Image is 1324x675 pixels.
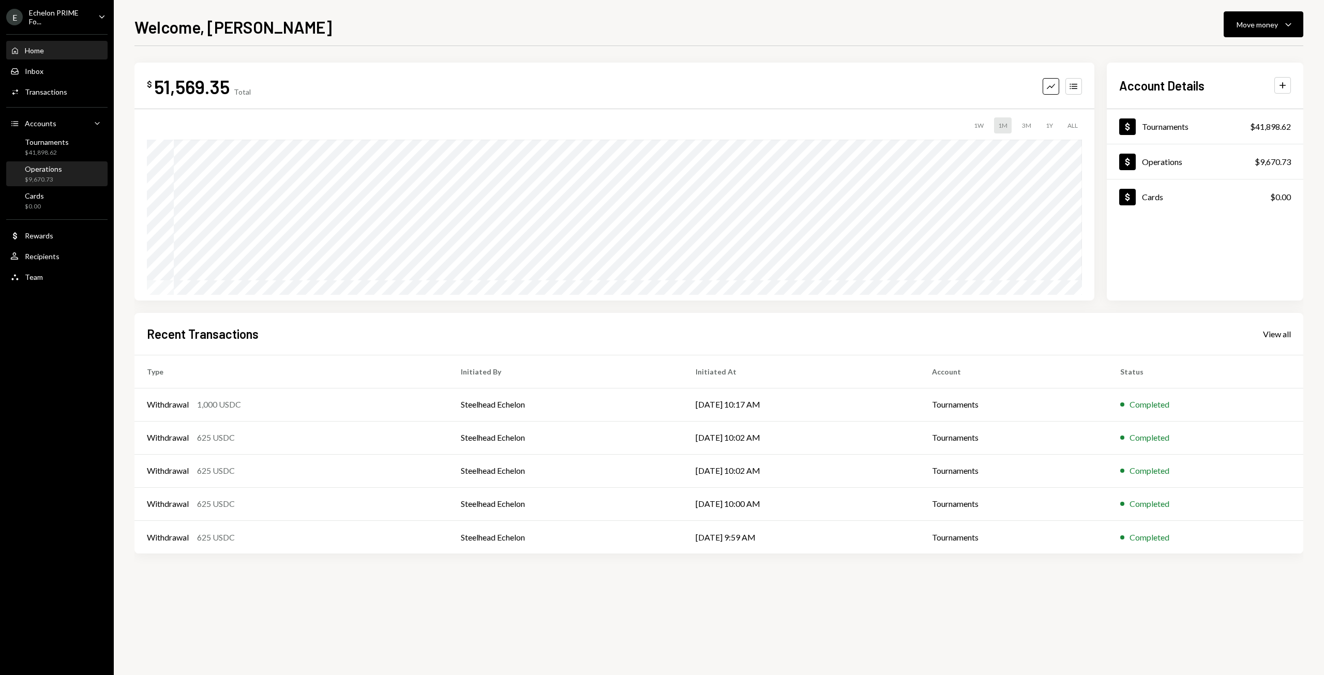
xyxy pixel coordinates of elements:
[147,531,189,544] div: Withdrawal
[920,388,1108,421] td: Tournaments
[683,454,920,487] td: [DATE] 10:02 AM
[6,188,108,213] a: Cards$0.00
[25,202,44,211] div: $0.00
[6,247,108,265] a: Recipients
[1042,117,1057,133] div: 1Y
[448,520,683,553] td: Steelhead Echelon
[1250,121,1291,133] div: $41,898.62
[6,114,108,132] a: Accounts
[1130,498,1169,510] div: Completed
[6,9,23,25] div: E
[1142,122,1188,131] div: Tournaments
[1130,464,1169,477] div: Completed
[920,355,1108,388] th: Account
[1142,192,1163,202] div: Cards
[1130,431,1169,444] div: Completed
[448,388,683,421] td: Steelhead Echelon
[6,226,108,245] a: Rewards
[25,164,62,173] div: Operations
[1130,531,1169,544] div: Completed
[6,82,108,101] a: Transactions
[1142,157,1182,167] div: Operations
[147,431,189,444] div: Withdrawal
[234,87,251,96] div: Total
[683,487,920,520] td: [DATE] 10:00 AM
[25,175,62,184] div: $9,670.73
[1119,77,1205,94] h2: Account Details
[25,148,69,157] div: $41,898.62
[25,252,59,261] div: Recipients
[994,117,1012,133] div: 1M
[1255,156,1291,168] div: $9,670.73
[25,273,43,281] div: Team
[6,267,108,286] a: Team
[6,161,108,186] a: Operations$9,670.73
[1130,398,1169,411] div: Completed
[25,46,44,55] div: Home
[1237,19,1278,30] div: Move money
[6,134,108,159] a: Tournaments$41,898.62
[970,117,988,133] div: 1W
[448,454,683,487] td: Steelhead Echelon
[147,79,152,89] div: $
[1063,117,1082,133] div: ALL
[197,398,241,411] div: 1,000 USDC
[147,464,189,477] div: Withdrawal
[448,355,683,388] th: Initiated By
[154,75,230,98] div: 51,569.35
[683,520,920,553] td: [DATE] 9:59 AM
[6,62,108,80] a: Inbox
[197,431,235,444] div: 625 USDC
[1108,355,1303,388] th: Status
[134,355,448,388] th: Type
[134,17,332,37] h1: Welcome, [PERSON_NAME]
[147,398,189,411] div: Withdrawal
[683,421,920,454] td: [DATE] 10:02 AM
[1107,109,1303,144] a: Tournaments$41,898.62
[25,87,67,96] div: Transactions
[448,421,683,454] td: Steelhead Echelon
[1270,191,1291,203] div: $0.00
[25,191,44,200] div: Cards
[197,464,235,477] div: 625 USDC
[1263,328,1291,339] a: View all
[25,119,56,128] div: Accounts
[920,487,1108,520] td: Tournaments
[25,231,53,240] div: Rewards
[147,498,189,510] div: Withdrawal
[1263,329,1291,339] div: View all
[147,325,259,342] h2: Recent Transactions
[197,531,235,544] div: 625 USDC
[920,520,1108,553] td: Tournaments
[448,487,683,520] td: Steelhead Echelon
[1107,179,1303,214] a: Cards$0.00
[920,421,1108,454] td: Tournaments
[1107,144,1303,179] a: Operations$9,670.73
[920,454,1108,487] td: Tournaments
[197,498,235,510] div: 625 USDC
[1224,11,1303,37] button: Move money
[683,355,920,388] th: Initiated At
[25,67,43,76] div: Inbox
[6,41,108,59] a: Home
[29,8,90,26] div: Echelon PRIME Fo...
[683,388,920,421] td: [DATE] 10:17 AM
[1018,117,1035,133] div: 3M
[25,138,69,146] div: Tournaments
